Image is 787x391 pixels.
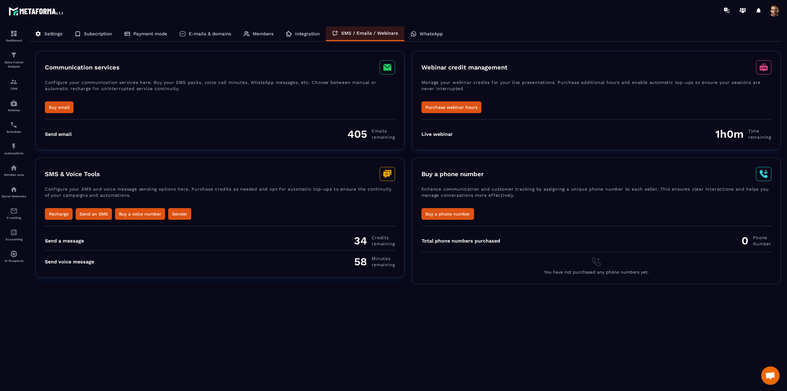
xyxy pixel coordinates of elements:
[421,238,500,244] div: Total phone numbers purchased
[421,131,453,137] div: Live webinar
[753,235,771,241] span: Phone
[189,31,231,37] p: E-mails & domains
[2,73,26,95] a: formationformationCRM
[10,186,18,193] img: social-network
[10,51,18,59] img: formation
[10,100,18,107] img: automations
[2,130,26,133] p: Scheduler
[10,229,18,236] img: accountant
[10,207,18,215] img: email
[253,31,274,37] p: Members
[45,238,84,244] div: Send a message
[354,255,395,268] div: 58
[2,195,26,198] p: Social Networks
[2,109,26,112] p: Webinar
[84,31,112,37] p: Subscription
[10,250,18,258] img: automations
[544,270,649,274] span: You have not purchased any phone numbers yet.
[421,170,484,178] h3: Buy a phone number
[2,181,26,203] a: social-networksocial-networkSocial Networks
[2,117,26,138] a: schedulerschedulerScheduler
[2,138,26,160] a: automationsautomationsAutomations
[372,255,395,262] span: minutes
[2,160,26,181] a: automationsautomationsMember area
[10,121,18,128] img: scheduler
[372,241,395,247] span: remaining
[715,128,771,140] div: 1h0m
[44,31,62,37] p: Settings
[372,134,395,140] span: remaining
[2,39,26,42] p: Dashboard
[421,186,772,208] p: Enhance communication and customer tracking by assigning a unique phone number to each seller. Th...
[2,259,26,263] p: IA Prospects
[45,208,73,220] button: Recharge
[133,31,167,37] p: Payment mode
[742,234,771,247] div: 0
[10,164,18,172] img: automations
[753,241,771,247] span: Number
[45,101,73,113] button: Buy email
[45,131,72,137] div: Send email
[347,128,395,140] div: 405
[2,25,26,47] a: formationformationDashboard
[341,30,398,36] p: SMS / Emails / Webinars
[45,64,120,71] h3: Communication services
[420,31,443,37] p: WhatsApp
[421,64,508,71] h3: Webinar credit management
[372,262,395,268] span: remaining
[421,208,474,220] button: Buy a phone number
[29,21,781,284] div: >
[2,173,26,176] p: Member area
[2,47,26,73] a: formationformationSales Funnel Website
[45,259,94,265] div: Send voice message
[748,134,771,140] span: remaining
[372,128,395,134] span: Emails
[761,366,780,385] div: Mở cuộc trò chuyện
[45,170,100,178] h3: SMS & Voice Tools
[10,30,18,37] img: formation
[354,234,395,247] div: 34
[748,128,771,134] span: Time
[2,152,26,155] p: Automations
[9,6,64,17] img: logo
[421,79,772,101] p: Manage your webinar credits for your live presentations. Purchase additional hours and enable aut...
[10,143,18,150] img: automations
[2,87,26,90] p: CRM
[45,186,395,208] p: Configure your SMS and voice message sending options here. Purchase credits as needed and opt for...
[115,208,165,220] button: Buy a voice number
[76,208,112,220] button: Send an SMS
[2,224,26,246] a: accountantaccountantAccounting
[2,238,26,241] p: Accounting
[372,235,395,241] span: Credits
[2,216,26,219] p: E-mailing
[10,78,18,85] img: formation
[2,95,26,117] a: automationsautomationsWebinar
[2,60,26,69] p: Sales Funnel Website
[45,79,395,101] p: Configure your communication services here. Buy your SMS packs, voice call minutes, WhatsApp mess...
[2,203,26,224] a: emailemailE-mailing
[168,208,191,220] button: Sender
[421,101,481,113] button: Purchase webinar hours
[295,31,320,37] p: Integration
